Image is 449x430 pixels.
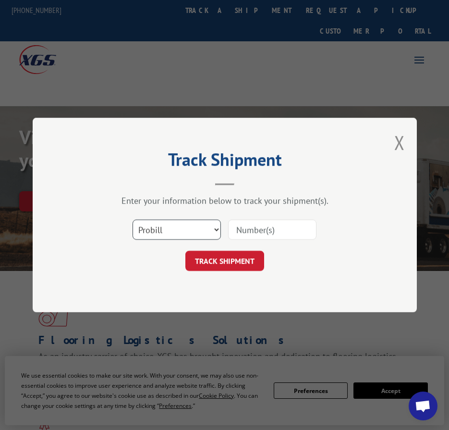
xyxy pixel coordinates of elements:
h2: Track Shipment [81,153,369,171]
div: Enter your information below to track your shipment(s). [81,195,369,206]
button: Close modal [394,130,405,155]
input: Number(s) [228,220,316,240]
button: TRACK SHIPMENT [185,251,264,271]
div: Open chat [409,392,437,420]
